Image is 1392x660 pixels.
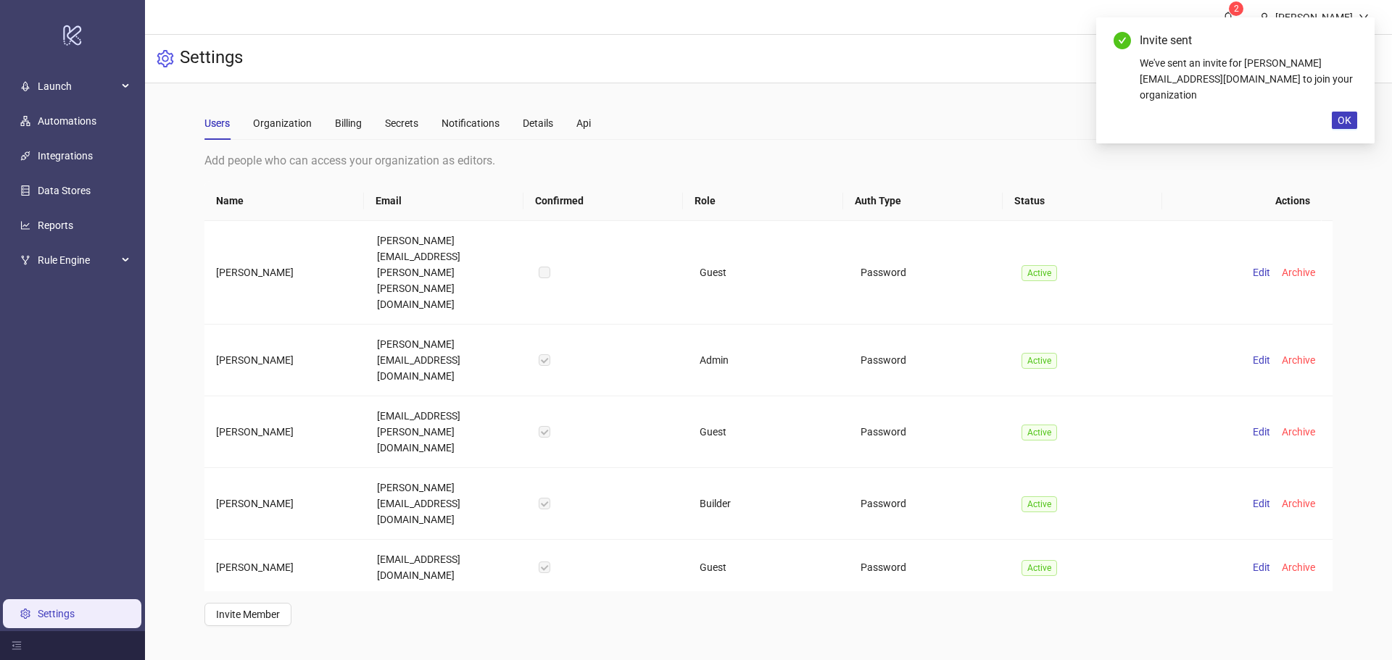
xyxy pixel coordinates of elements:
[1140,32,1357,49] div: Invite sent
[1341,32,1357,48] a: Close
[1332,112,1357,129] button: OK
[1114,32,1131,49] span: check-circle
[1140,55,1357,103] div: We've sent an invite for [PERSON_NAME][EMAIL_ADDRESS][DOMAIN_NAME] to join your organization
[1338,114,1351,126] span: OK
